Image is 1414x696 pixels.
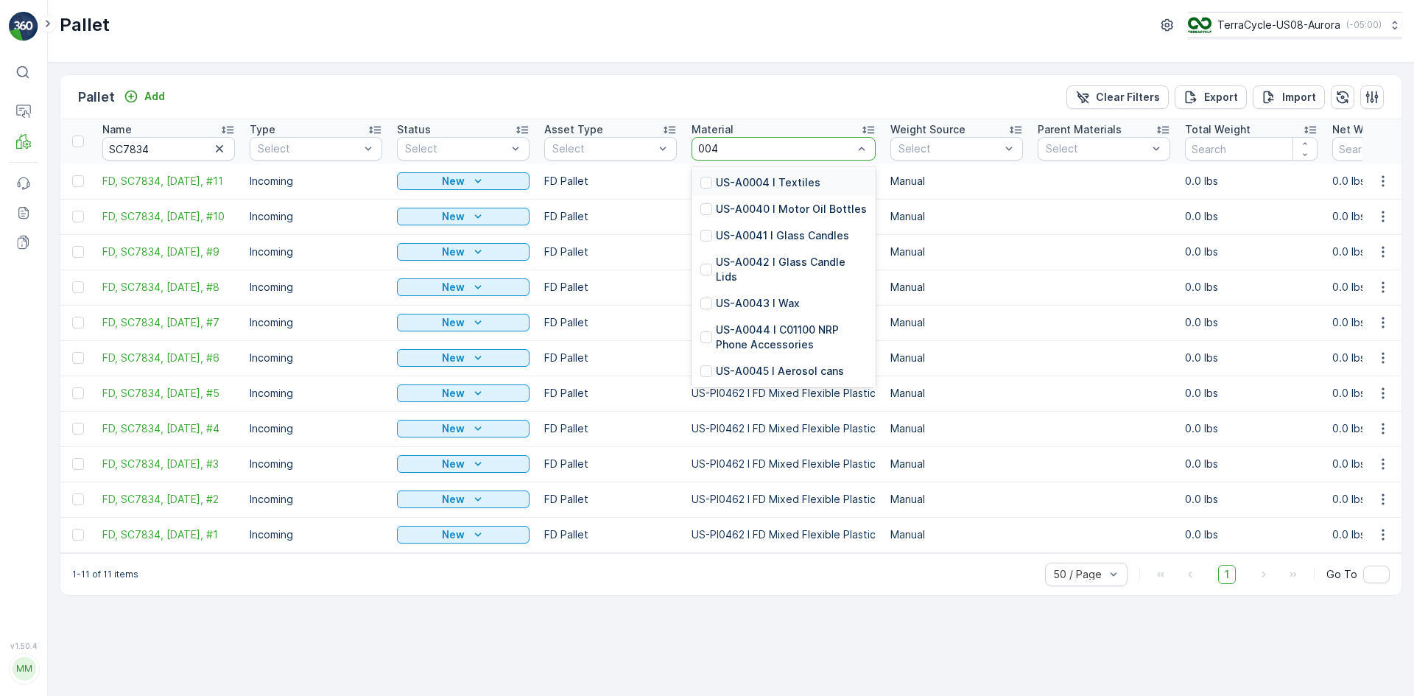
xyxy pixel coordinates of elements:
[49,242,166,254] span: FD, SC7834, [DATE], #1
[102,209,235,224] a: FD, SC7834, 9/19/25, #10
[397,420,530,437] button: New
[442,457,465,471] p: New
[544,209,677,224] p: FD Pallet
[544,386,677,401] p: FD Pallet
[442,351,465,365] p: New
[442,386,465,401] p: New
[890,386,1023,401] p: Manual
[637,412,775,430] p: FD, SC7834, [DATE], #2
[102,386,235,401] span: FD, SC7834, [DATE], #5
[692,492,876,507] p: US-PI0462 I FD Mixed Flexible Plastic
[716,364,844,379] p: US-A0045 I Aerosol cans
[890,209,1023,224] p: Manual
[250,492,382,507] p: Incoming
[102,457,235,471] span: FD, SC7834, [DATE], #3
[13,641,49,654] span: Name :
[49,641,168,654] span: FD, SC7834, [DATE], #2
[890,351,1023,365] p: Manual
[250,209,382,224] p: Incoming
[72,423,84,435] div: Toggle Row Selected
[397,491,530,508] button: New
[1185,351,1318,365] p: 0.0 lbs
[102,245,235,259] a: FD, SC7834, 9/19/25, #9
[544,457,677,471] p: FD Pallet
[890,122,965,137] p: Weight Source
[544,245,677,259] p: FD Pallet
[250,351,382,365] p: Incoming
[716,202,867,217] p: US-A0040 I Motor Oil Bottles
[102,351,235,365] span: FD, SC7834, [DATE], #6
[1218,565,1236,584] span: 1
[544,280,677,295] p: FD Pallet
[77,290,82,303] span: -
[890,527,1023,542] p: Manual
[692,122,734,137] p: Material
[13,314,82,327] span: Tare Weight :
[638,13,773,30] p: FD, SC7834, [DATE], #1
[72,352,84,364] div: Toggle Row Selected
[102,174,235,189] a: FD, SC7834, 9/19/25, #11
[890,174,1023,189] p: Manual
[102,421,235,436] a: FD, SC7834, 9/19/25, #4
[442,174,465,189] p: New
[1185,315,1318,330] p: 0.0 lbs
[397,526,530,544] button: New
[692,386,876,401] p: US-PI0462 I FD Mixed Flexible Plastic
[397,122,431,137] p: Status
[250,122,275,137] p: Type
[1185,280,1318,295] p: 0.0 lbs
[13,666,86,678] span: Total Weight :
[692,421,876,436] p: US-PI0462 I FD Mixed Flexible Plastic
[890,492,1023,507] p: Manual
[102,492,235,507] a: FD, SC7834, 9/19/25, #2
[102,386,235,401] a: FD, SC7834, 9/19/25, #5
[716,255,867,284] p: US-A0042 I Glass Candle Lids
[397,455,530,473] button: New
[118,88,171,105] button: Add
[72,211,84,222] div: Toggle Row Selected
[397,172,530,190] button: New
[1185,209,1318,224] p: 0.0 lbs
[250,386,382,401] p: Incoming
[72,569,138,580] p: 1-11 of 11 items
[890,315,1023,330] p: Manual
[102,174,235,189] span: FD, SC7834, [DATE], #11
[1185,245,1318,259] p: 0.0 lbs
[72,281,84,293] div: Toggle Row Selected
[250,245,382,259] p: Incoming
[1185,421,1318,436] p: 0.0 lbs
[102,245,235,259] span: FD, SC7834, [DATE], #9
[102,315,235,330] span: FD, SC7834, [DATE], #7
[102,527,235,542] a: FD, SC7834, 9/19/25, #1
[9,641,38,650] span: v 1.50.4
[102,137,235,161] input: Search
[102,527,235,542] span: FD, SC7834, [DATE], #1
[13,363,63,376] span: Material :
[1185,174,1318,189] p: 0.0 lbs
[1326,567,1357,582] span: Go To
[1185,457,1318,471] p: 0.0 lbs
[1175,85,1247,109] button: Export
[1346,19,1382,31] p: ( -05:00 )
[1096,90,1160,105] p: Clear Filters
[544,315,677,330] p: FD Pallet
[102,457,235,471] a: FD, SC7834, 9/19/25, #3
[544,492,677,507] p: FD Pallet
[72,387,84,399] div: Toggle Row Selected
[716,228,849,243] p: US-A0041 I Glass Candles
[1253,85,1325,109] button: Import
[442,280,465,295] p: New
[1188,12,1402,38] button: TerraCycle-US08-Aurora(-05:00)
[442,209,465,224] p: New
[72,246,84,258] div: Toggle Row Selected
[102,122,132,137] p: Name
[1204,90,1238,105] p: Export
[13,657,36,681] div: MM
[250,280,382,295] p: Incoming
[63,363,256,376] span: US-PI0462 I FD Mixed Flexible Plastic
[102,492,235,507] span: FD, SC7834, [DATE], #2
[72,529,84,541] div: Toggle Row Selected
[102,315,235,330] a: FD, SC7834, 9/19/25, #7
[1185,492,1318,507] p: 0.0 lbs
[1046,141,1147,156] p: Select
